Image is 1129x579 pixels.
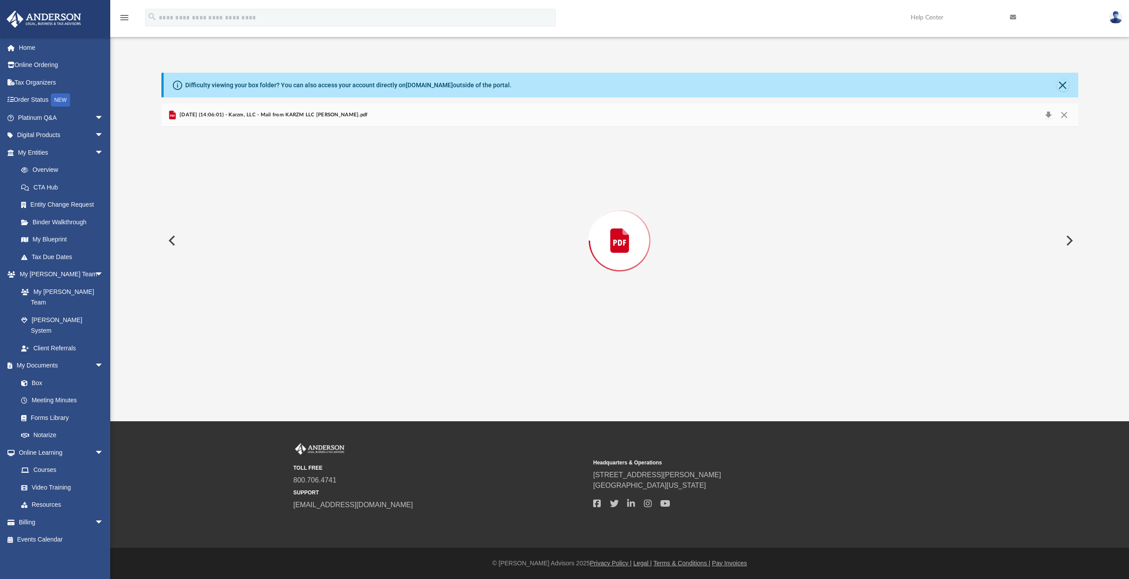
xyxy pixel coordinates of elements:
a: Legal | [633,560,652,567]
a: Platinum Q&Aarrow_drop_down [6,109,117,126]
a: [PERSON_NAME] System [12,311,112,339]
div: NEW [51,93,70,107]
a: Notarize [12,427,112,444]
div: Preview [161,104,1078,354]
button: Close [1057,79,1069,91]
a: Forms Library [12,409,108,427]
a: Resources [12,496,112,514]
a: Overview [12,161,117,179]
a: Binder Walkthrough [12,213,117,231]
small: TOLL FREE [293,464,587,472]
a: My [PERSON_NAME] Teamarrow_drop_down [6,266,112,283]
a: My Entitiesarrow_drop_down [6,144,117,161]
button: Previous File [161,228,181,253]
img: Anderson Advisors Platinum Portal [4,11,84,28]
small: Headquarters & Operations [593,459,887,467]
a: Pay Invoices [712,560,747,567]
a: Tax Due Dates [12,248,117,266]
a: Client Referrals [12,339,112,357]
a: Online Learningarrow_drop_down [6,444,112,461]
span: [DATE] (14:06:01) - Karzm, LLC - Mail from KARZM LLC [PERSON_NAME].pdf [178,111,368,119]
a: Courses [12,461,112,479]
a: 800.706.4741 [293,476,336,484]
a: [DOMAIN_NAME] [406,82,453,89]
span: arrow_drop_down [95,126,112,145]
a: Terms & Conditions | [654,560,710,567]
a: My [PERSON_NAME] Team [12,283,108,311]
a: My Documentsarrow_drop_down [6,357,112,375]
i: menu [119,12,130,23]
span: arrow_drop_down [95,444,112,462]
img: User Pic [1109,11,1122,24]
div: Difficulty viewing your box folder? You can also access your account directly on outside of the p... [185,81,512,90]
a: Privacy Policy | [590,560,632,567]
a: Order StatusNEW [6,91,117,109]
a: Meeting Minutes [12,392,112,409]
span: arrow_drop_down [95,266,112,284]
a: [EMAIL_ADDRESS][DOMAIN_NAME] [293,501,413,508]
a: Events Calendar [6,531,117,549]
span: arrow_drop_down [95,357,112,375]
a: [STREET_ADDRESS][PERSON_NAME] [593,471,721,479]
a: Online Ordering [6,56,117,74]
a: Video Training [12,479,108,496]
a: My Blueprint [12,231,112,249]
button: Close [1056,109,1072,121]
a: Entity Change Request [12,196,117,214]
button: Download [1041,109,1057,121]
i: search [147,12,157,22]
img: Anderson Advisors Platinum Portal [293,443,346,455]
a: CTA Hub [12,178,117,196]
a: menu [119,17,130,23]
a: [GEOGRAPHIC_DATA][US_STATE] [593,482,706,489]
span: arrow_drop_down [95,144,112,162]
a: Box [12,374,108,392]
a: Tax Organizers [6,74,117,91]
small: SUPPORT [293,489,587,497]
a: Digital Productsarrow_drop_down [6,126,117,144]
span: arrow_drop_down [95,513,112,531]
div: © [PERSON_NAME] Advisors 2025 [110,559,1129,568]
a: Home [6,39,117,56]
button: Next File [1059,228,1078,253]
a: Billingarrow_drop_down [6,513,117,531]
span: arrow_drop_down [95,109,112,127]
